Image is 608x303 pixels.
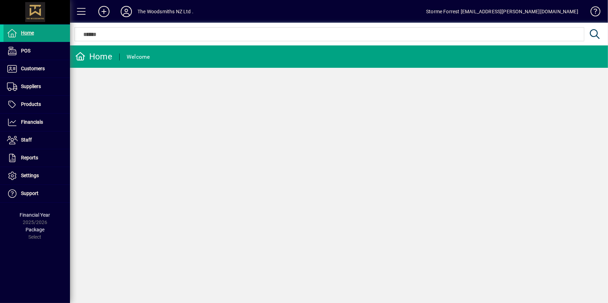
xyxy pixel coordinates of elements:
div: The Woodsmiths NZ Ltd . [137,6,193,17]
span: Customers [21,66,45,71]
a: Settings [3,167,70,185]
a: Customers [3,60,70,78]
span: Settings [21,173,39,178]
span: Financials [21,119,43,125]
div: Home [75,51,112,62]
span: Support [21,190,38,196]
a: Financials [3,114,70,131]
div: Welcome [127,51,150,63]
span: Package [26,227,44,232]
a: Knowledge Base [585,1,599,24]
span: Home [21,30,34,36]
span: Staff [21,137,32,143]
span: POS [21,48,30,53]
span: Products [21,101,41,107]
a: Suppliers [3,78,70,95]
div: Storme Forrest [EMAIL_ADDRESS][PERSON_NAME][DOMAIN_NAME] [426,6,578,17]
a: Products [3,96,70,113]
a: Support [3,185,70,202]
span: Suppliers [21,84,41,89]
span: Financial Year [20,212,50,218]
a: Reports [3,149,70,167]
span: Reports [21,155,38,160]
a: POS [3,42,70,60]
a: Staff [3,131,70,149]
button: Profile [115,5,137,18]
button: Add [93,5,115,18]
